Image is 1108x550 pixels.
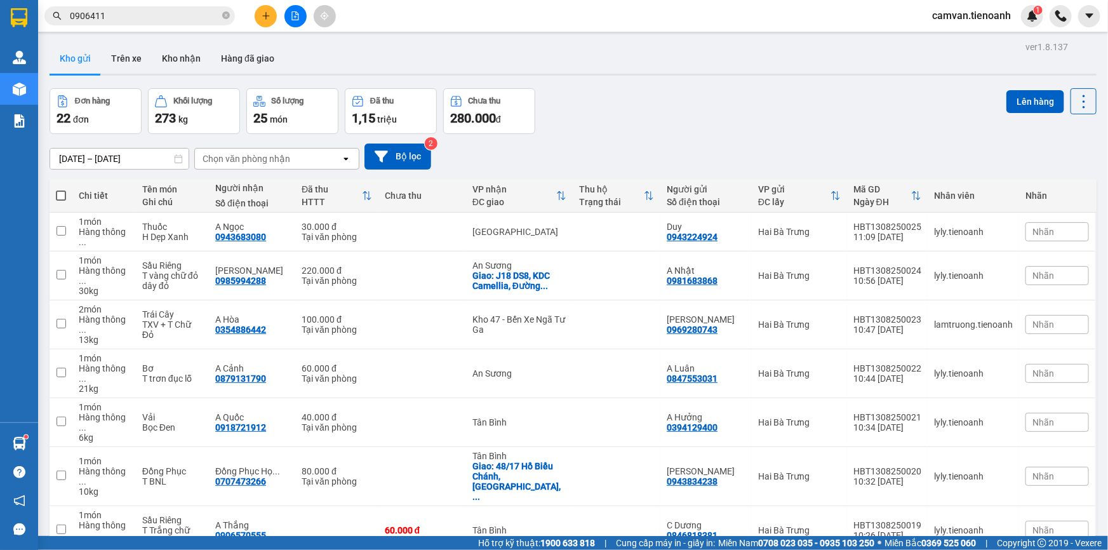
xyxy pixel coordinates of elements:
div: T trơn đục lỗ [142,373,203,384]
span: ... [79,422,86,433]
span: Miền Nam [718,536,874,550]
span: Nhãn [1032,417,1054,427]
span: copyright [1038,539,1046,547]
div: A Quốc [215,412,289,422]
div: 0943224924 [667,232,718,242]
button: plus [255,5,277,27]
div: 10:26 [DATE] [853,530,921,540]
div: HBT1308250022 [853,363,921,373]
div: Hai Bà Trưng [758,368,841,379]
span: caret-down [1084,10,1095,22]
strong: 1900 633 818 [540,538,595,548]
span: Nhãn [1032,319,1054,330]
button: caret-down [1078,5,1100,27]
div: Ghi chú [142,197,203,207]
img: warehouse-icon [13,51,26,64]
button: Kho gửi [50,43,101,74]
button: Kho nhận [152,43,211,74]
div: HBT1308250019 [853,520,921,530]
div: Thuốc [142,222,203,232]
div: HBT1308250020 [853,466,921,476]
span: ĐT: 0935371718 [97,72,140,78]
div: C Dương [667,520,745,530]
div: Mã GD [853,184,911,194]
strong: NHẬN HÀNG NHANH - GIAO TỐC HÀNH [50,21,176,29]
div: 100.000 đ [302,314,372,325]
div: lyly.tienoanh [934,271,1013,281]
button: Lên hàng [1006,90,1064,113]
span: triệu [377,114,397,124]
div: C Hà [667,466,745,476]
div: Số điện thoại [667,197,745,207]
div: Hàng thông thường [79,314,130,335]
span: Nhãn [1032,227,1054,237]
div: Đồng Phục [142,466,203,476]
span: 25 [253,111,267,126]
div: Nhân viên [934,191,1013,201]
div: H Dẹp Xanh [142,232,203,242]
div: HTTT [302,197,362,207]
button: Đơn hàng22đơn [50,88,142,134]
span: đơn [73,114,89,124]
div: 1 món [79,255,130,265]
div: lyly.tienoanh [934,227,1013,237]
div: 10:47 [DATE] [853,325,921,335]
div: Giao: J18 DS8, KDC Camellia, Đường Nguyễn Văn Linh, Bình Chánh [472,271,566,291]
div: 0918721912 [215,422,266,433]
div: 2 món [79,304,130,314]
div: Chi tiết [79,191,130,201]
div: 10:44 [DATE] [853,373,921,384]
div: Hai Bà Trưng [758,471,841,481]
div: Tại văn phòng [302,232,372,242]
div: Hàng thông thường [79,520,130,540]
div: 0846818381 [667,530,718,540]
div: Thu hộ [579,184,644,194]
button: Bộ lọc [364,144,431,170]
div: Tại văn phòng [302,373,372,384]
span: Cung cấp máy in - giấy in: [616,536,715,550]
span: Nhãn [1032,525,1054,535]
div: A Cảnh [215,363,289,373]
div: lyly.tienoanh [934,368,1013,379]
div: A Ngọc [215,222,289,232]
div: Người nhận [215,183,289,193]
div: Tại văn phòng [302,476,372,486]
div: Bọc Đen [142,422,203,433]
span: CTY TNHH DLVT TIẾN OANH [47,7,178,19]
span: file-add [291,11,300,20]
span: Hỗ trợ kỹ thuật: [478,536,595,550]
div: Nhãn [1025,191,1089,201]
div: HBT1308250025 [853,222,921,232]
div: Tại văn phòng [302,422,372,433]
span: ... [79,325,86,335]
div: 60.000 đ [385,525,460,535]
div: VP nhận [472,184,556,194]
div: 13 kg [79,335,130,345]
div: Hàng thông thường [79,363,130,384]
img: solution-icon [13,114,26,128]
div: Tân Bình [472,417,566,427]
div: 1 món [79,402,130,412]
div: 0707473266 [215,476,266,486]
div: T Trắng chữ xanh đỏ [142,525,203,546]
div: ĐC lấy [758,197,831,207]
div: 30 kg [79,286,130,296]
button: aim [314,5,336,27]
div: A Thắng [215,520,289,530]
div: lyly.tienoanh [934,471,1013,481]
input: Select a date range. [50,149,189,169]
div: Trạng thái [579,197,644,207]
img: warehouse-icon [13,437,26,450]
div: Tên món [142,184,203,194]
div: Trái Cây [142,309,203,319]
div: 21 kg [79,384,130,394]
div: lamtruong.tienoanh [934,319,1013,330]
span: ĐT:0789 629 629 [5,72,51,78]
button: Hàng đã giao [211,43,284,74]
div: 0985994288 [215,276,266,286]
strong: 0369 525 060 [921,538,976,548]
button: Số lượng25món [246,88,338,134]
div: Tại văn phòng [302,325,372,335]
span: ... [79,237,86,247]
div: Hàng thông thường [79,466,130,486]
